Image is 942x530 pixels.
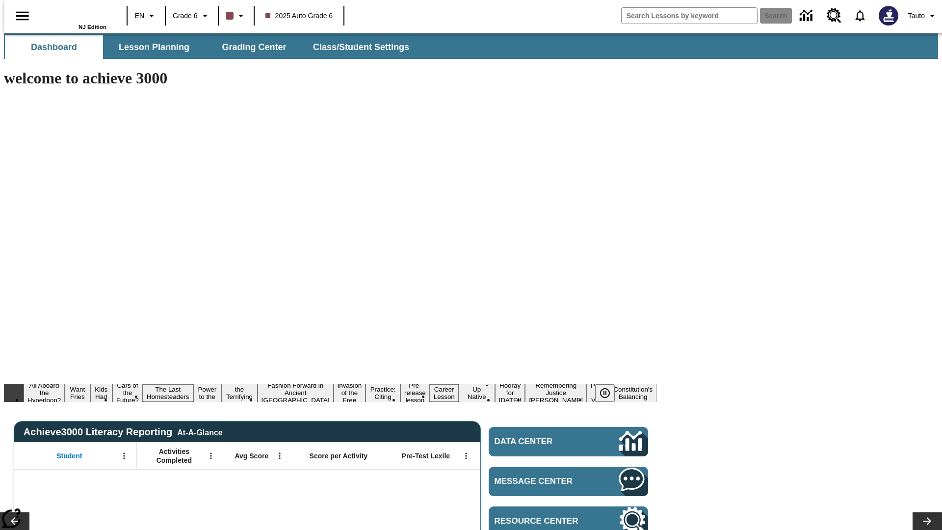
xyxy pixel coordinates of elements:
[495,477,590,486] span: Message Center
[847,3,873,28] a: Notifications
[65,370,90,417] button: Slide 2 Do You Want Fries With That?
[204,449,218,463] button: Open Menu
[193,377,222,409] button: Slide 6 Solar Power to the People
[595,384,615,402] button: Pause
[459,449,473,463] button: Open Menu
[313,42,409,53] span: Class/Student Settings
[112,380,143,405] button: Slide 4 Cars of the Future?
[222,42,286,53] span: Grading Center
[305,35,417,59] button: Class/Student Settings
[177,426,222,437] div: At-A-Glance
[794,2,821,29] a: Data Center
[4,33,938,59] div: SubNavbar
[908,11,925,21] span: Tauto
[489,427,648,456] a: Data Center
[43,3,106,30] div: Home
[609,377,656,409] button: Slide 17 The Constitution's Balancing Act
[143,384,193,402] button: Slide 5 The Last Homesteaders
[459,377,495,409] button: Slide 13 Cooking Up Native Traditions
[131,7,162,25] button: Language: EN, Select a language
[173,11,198,21] span: Grade 6
[119,42,189,53] span: Lesson Planning
[43,4,106,24] a: Home
[222,7,251,25] button: Class color is dark brown. Change class color
[221,377,258,409] button: Slide 7 Attack of the Terrifying Tomatoes
[135,11,144,21] span: EN
[117,449,131,463] button: Open Menu
[24,426,223,438] span: Achieve3000 Literacy Reporting
[622,8,757,24] input: search field
[4,35,418,59] div: SubNavbar
[495,380,525,405] button: Slide 14 Hooray for Constitution Day!
[265,11,333,21] span: 2025 Auto Grade 6
[595,384,625,402] div: Pause
[8,1,37,30] button: Open side menu
[495,516,590,526] span: Resource Center
[334,373,366,413] button: Slide 9 The Invasion of the Free CD
[525,380,587,405] button: Slide 15 Remembering Justice O'Connor
[4,69,656,87] h1: welcome to achieve 3000
[310,451,368,460] span: Score per Activity
[430,384,459,402] button: Slide 12 Career Lesson
[90,370,112,417] button: Slide 3 Dirty Jobs Kids Had To Do
[105,35,203,59] button: Lesson Planning
[56,451,82,460] span: Student
[402,451,450,460] span: Pre-Test Lexile
[873,3,904,28] button: Select a new avatar
[366,377,400,409] button: Slide 10 Mixed Practice: Citing Evidence
[879,6,898,26] img: Avatar
[913,512,942,530] button: Lesson carousel, Next
[78,24,106,30] span: NJ Edition
[821,2,847,29] a: Resource Center, Will open in new tab
[31,42,77,53] span: Dashboard
[489,467,648,496] a: Message Center
[400,380,430,405] button: Slide 11 Pre-release lesson
[24,380,65,405] button: Slide 1 All Aboard the Hyperloop?
[587,380,609,405] button: Slide 16 Point of View
[904,7,942,25] button: Profile/Settings
[258,380,334,405] button: Slide 8 Fashion Forward in Ancient Rome
[5,35,103,59] button: Dashboard
[169,7,215,25] button: Grade: Grade 6, Select a grade
[495,437,586,447] span: Data Center
[272,449,287,463] button: Open Menu
[205,35,303,59] button: Grading Center
[235,451,268,460] span: Avg Score
[142,447,207,465] span: Activities Completed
